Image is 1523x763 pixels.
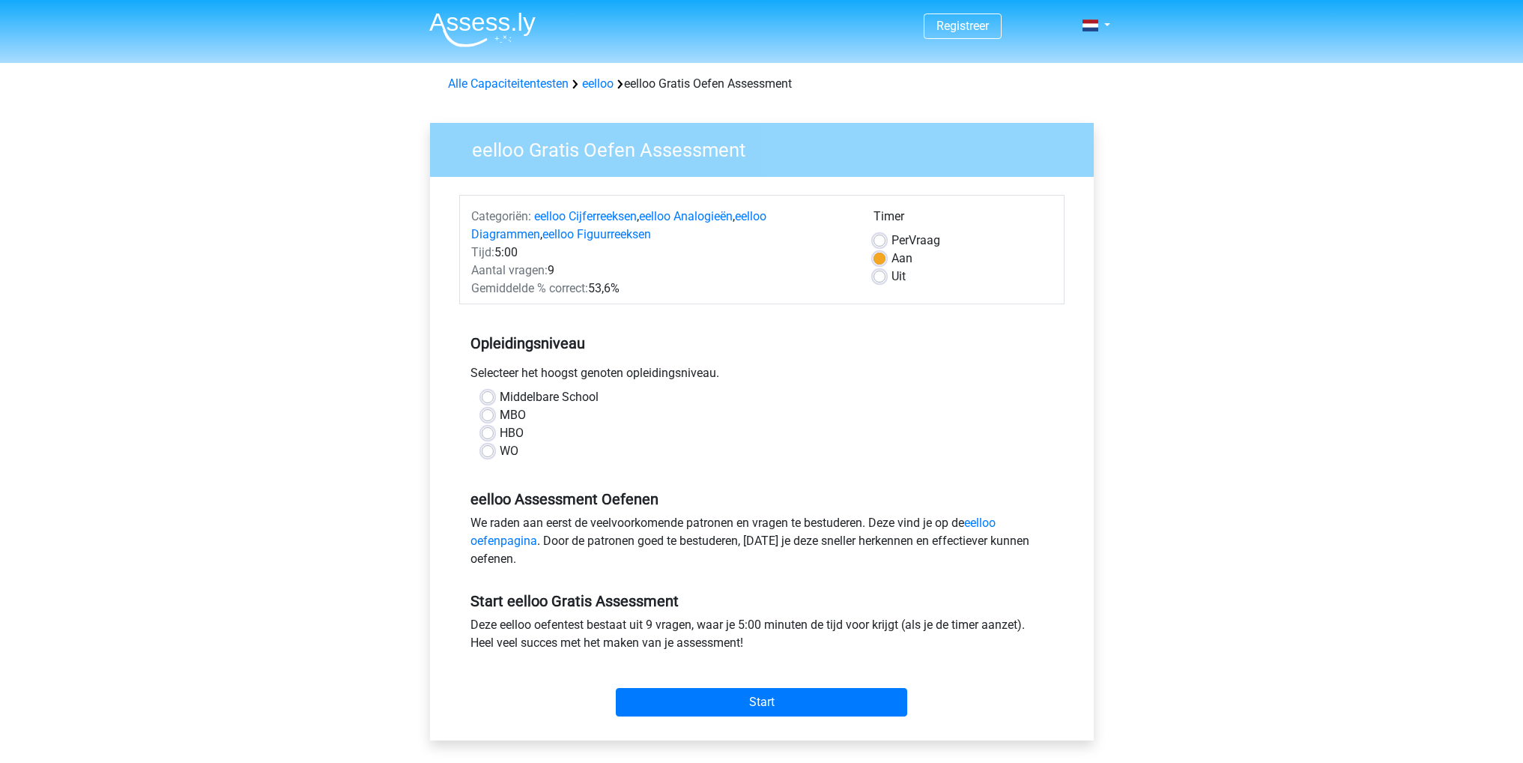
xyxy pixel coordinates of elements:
div: Selecteer het hoogst genoten opleidingsniveau. [459,364,1065,388]
img: Assessly [429,12,536,47]
span: Categoriën: [471,209,531,223]
label: MBO [500,406,526,424]
a: Registreer [936,19,989,33]
a: Alle Capaciteitentesten [448,76,569,91]
div: 9 [460,262,862,280]
div: 5:00 [460,244,862,262]
h5: Start eelloo Gratis Assessment [470,592,1053,610]
span: Tijd: [471,245,494,259]
label: WO [500,442,518,460]
label: Vraag [891,232,940,250]
div: 53,6% [460,280,862,298]
div: Deze eelloo oefentest bestaat uit 9 vragen, waar je 5:00 minuten de tijd voor krijgt (als je de t... [459,616,1065,658]
div: Timer [873,208,1053,232]
label: Aan [891,250,912,268]
a: eelloo Figuurreeksen [542,227,651,241]
a: eelloo Analogieën [639,209,733,223]
label: HBO [500,424,524,442]
div: eelloo Gratis Oefen Assessment [442,75,1082,93]
span: Per [891,233,909,247]
div: We raden aan eerst de veelvoorkomende patronen en vragen te bestuderen. Deze vind je op de . Door... [459,514,1065,574]
div: , , , [460,208,862,244]
input: Start [616,688,907,717]
h5: eelloo Assessment Oefenen [470,490,1053,508]
span: Gemiddelde % correct: [471,281,588,295]
h3: eelloo Gratis Oefen Assessment [454,133,1083,162]
label: Middelbare School [500,388,599,406]
span: Aantal vragen: [471,263,548,277]
a: eelloo [582,76,614,91]
a: eelloo Cijferreeksen [534,209,637,223]
h5: Opleidingsniveau [470,328,1053,358]
label: Uit [891,268,906,286]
